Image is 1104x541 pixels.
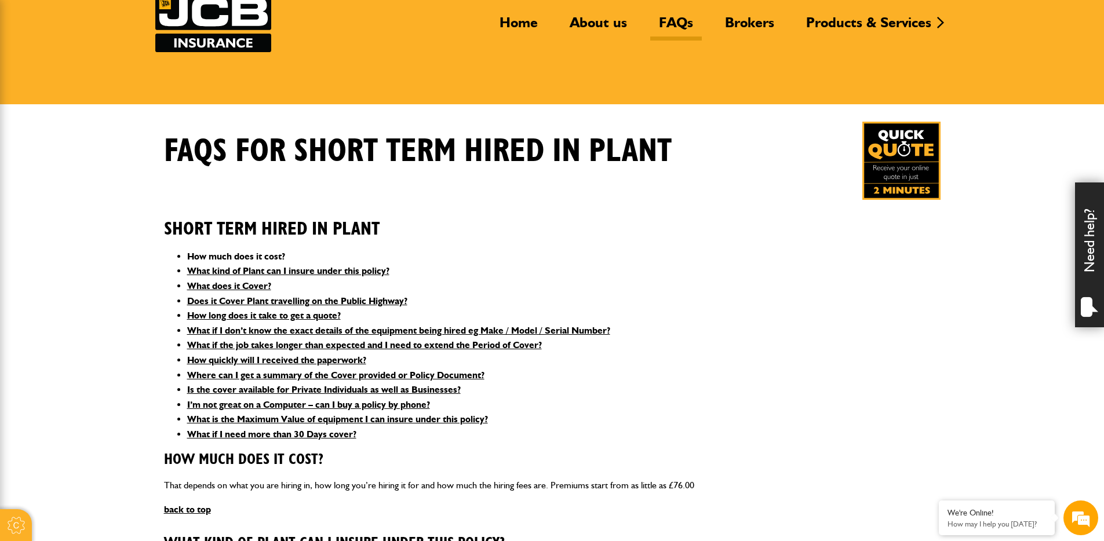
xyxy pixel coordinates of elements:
[561,14,636,41] a: About us
[650,14,702,41] a: FAQs
[1075,182,1104,327] div: Need help?
[164,504,211,515] a: back to top
[948,508,1046,518] div: We're Online!
[187,295,407,306] a: Does it Cover Plant travelling on the Public Highway?
[187,310,341,321] a: How long does it take to get a quote?
[491,14,546,41] a: Home
[716,14,783,41] a: Brokers
[187,339,542,350] a: What if the job takes longer than expected and I need to extend the Period of Cover?
[164,478,941,493] p: That depends on what you are hiring in, how long you’re hiring it for and how much the hiring fee...
[187,251,285,262] a: How much does it cost?
[187,429,356,440] a: What if I need more than 30 Days cover?
[187,280,271,291] a: What does it Cover?
[187,354,366,365] a: How quickly will I received the paperwork?
[164,132,672,171] h1: FAQS for Short Term Hired In Plant
[187,399,430,410] a: I’m not great on a Computer – can I buy a policy by phone?
[862,122,941,200] img: Quick Quote
[862,122,941,200] a: Get your insurance quote in just 2-minutes
[187,265,389,276] a: What kind of Plant can I insure under this policy?
[948,520,1046,528] p: How may I help you today?
[797,14,940,41] a: Products & Services
[187,414,488,425] a: What is the Maximum Value of equipment I can insure under this policy?
[187,370,484,381] a: Where can I get a summary of the Cover provided or Policy Document?
[164,200,941,240] h2: Short Term Hired In Plant
[164,451,941,469] h3: How much does it cost?
[187,384,461,395] a: Is the cover available for Private Individuals as well as Businesses?
[187,325,610,336] a: What if I don’t know the exact details of the equipment being hired eg Make / Model / Serial Number?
